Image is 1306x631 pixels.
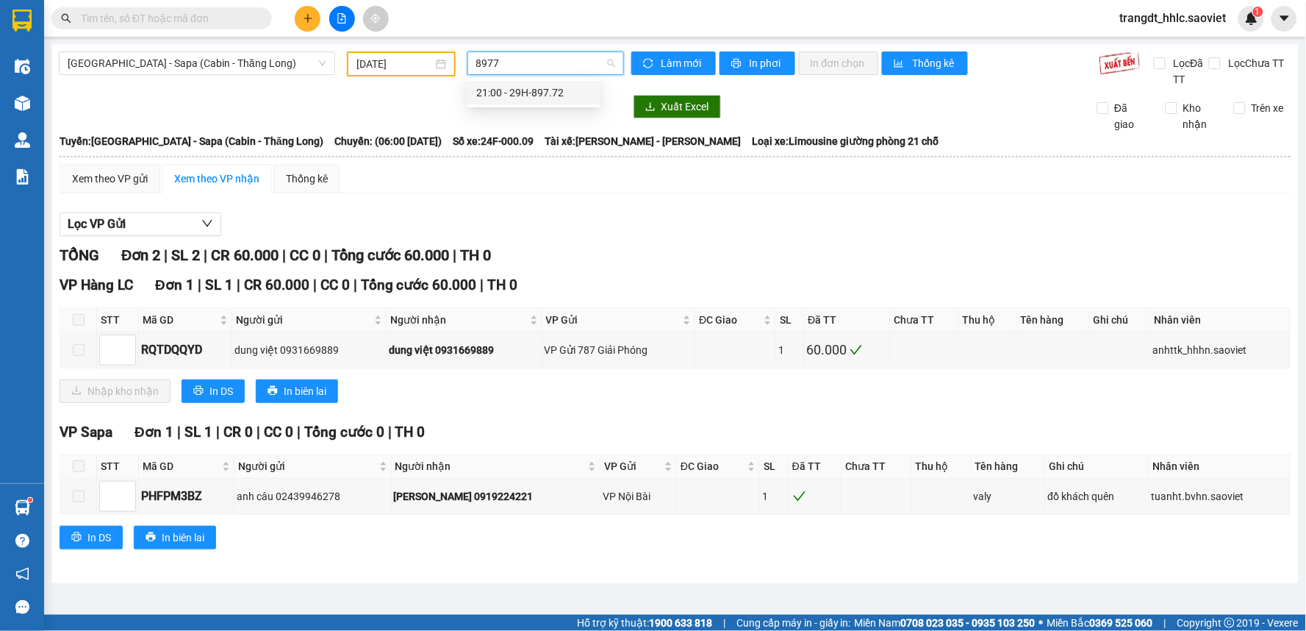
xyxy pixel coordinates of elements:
[256,379,338,403] button: printerIn biên lai
[634,95,721,118] button: downloadXuất Excel
[760,454,789,479] th: SL
[256,424,260,441] span: |
[205,277,233,293] span: SL 1
[855,615,1036,631] span: Miền Nam
[1048,488,1147,505] div: đồ khách quên
[354,277,357,293] span: |
[600,479,677,514] td: VP Nội Bài
[972,454,1046,479] th: Tên hàng
[603,488,674,505] div: VP Nội Bài
[1278,12,1291,25] span: caret-down
[356,56,432,72] input: 11/10/2025
[1017,308,1090,332] th: Tên hàng
[1039,620,1044,626] span: ⚪️
[177,424,181,441] span: |
[15,169,30,185] img: solution-icon
[334,133,442,149] span: Chuyến: (06:00 [DATE])
[750,55,783,71] span: In phơi
[331,246,449,264] span: Tổng cước 60.000
[134,424,173,441] span: Đơn 1
[645,101,656,113] span: download
[577,615,712,631] span: Hỗ trợ kỹ thuật:
[141,341,229,359] div: RQTDQQYD
[476,85,591,101] div: 21:00 - 29H-897.72
[174,171,259,187] div: Xem theo VP nhận
[604,458,661,474] span: VP Gửi
[394,488,598,505] div: [PERSON_NAME] 0919224221
[395,458,586,474] span: Người nhận
[361,277,477,293] span: Tổng cước 60.000
[793,490,806,503] span: check
[753,133,939,149] span: Loại xe: Limousine giường phòng 21 chỗ
[1271,6,1297,32] button: caret-down
[546,312,681,328] span: VP Gửi
[304,424,384,441] span: Tổng cước 0
[649,617,712,629] strong: 1900 633 818
[182,379,245,403] button: printerIn DS
[12,10,32,32] img: logo-vxr
[1152,488,1288,505] div: tuanht.bvhn.saoviet
[201,218,213,229] span: down
[1149,454,1291,479] th: Nhân viên
[15,500,30,516] img: warehouse-icon
[1108,9,1238,27] span: trangdt_hhlc.saoviet
[141,487,232,505] div: PHFPM3BZ
[284,383,326,399] span: In biên lai
[545,342,693,358] div: VP Gửi 787 Giải Phóng
[234,342,384,358] div: dung việt 0931669889
[388,424,392,441] span: |
[1090,617,1153,629] strong: 0369 525 060
[193,385,204,397] span: printer
[799,51,879,75] button: In đơn chọn
[720,51,795,75] button: printerIn phơi
[223,424,253,441] span: CR 0
[776,308,804,332] th: SL
[143,458,219,474] span: Mã GD
[244,277,309,293] span: CR 60.000
[370,13,381,24] span: aim
[290,246,320,264] span: CC 0
[1164,615,1166,631] span: |
[681,458,745,474] span: ĐC Giao
[146,532,156,543] span: printer
[60,277,133,293] span: VP Hàng LC
[162,530,204,546] span: In biên lai
[1089,308,1150,332] th: Ghi chú
[661,55,704,71] span: Làm mới
[1177,100,1223,132] span: Kho nhận
[1223,55,1287,71] span: Lọc Chưa TT
[268,385,278,397] span: printer
[71,532,82,543] span: printer
[164,246,168,264] span: |
[736,615,851,631] span: Cung cấp máy in - giấy in:
[15,59,30,74] img: warehouse-icon
[789,454,842,479] th: Đã TT
[762,488,786,505] div: 1
[97,454,139,479] th: STT
[329,6,355,32] button: file-add
[1047,615,1153,631] span: Miền Bắc
[15,132,30,148] img: warehouse-icon
[882,51,968,75] button: bar-chartThống kê
[209,383,233,399] span: In DS
[631,51,716,75] button: syncLàm mới
[912,454,972,479] th: Thu hộ
[184,424,212,441] span: SL 1
[324,246,328,264] span: |
[60,135,323,147] b: Tuyến: [GEOGRAPHIC_DATA] - Sapa (Cabin - Thăng Long)
[238,458,376,474] span: Người gửi
[15,567,29,581] span: notification
[134,526,216,549] button: printerIn biên lai
[1153,342,1288,358] div: anhttk_hhhn.saoviet
[337,13,347,24] span: file-add
[1168,55,1209,88] span: Lọc Đã TT
[807,340,888,360] div: 60.000
[320,277,350,293] span: CC 0
[60,213,221,236] button: Lọc VP Gửi
[1246,100,1290,116] span: Trên xe
[139,332,232,368] td: RQTDQQYD
[139,479,234,514] td: PHFPM3BZ
[850,343,863,357] span: check
[295,6,320,32] button: plus
[216,424,220,441] span: |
